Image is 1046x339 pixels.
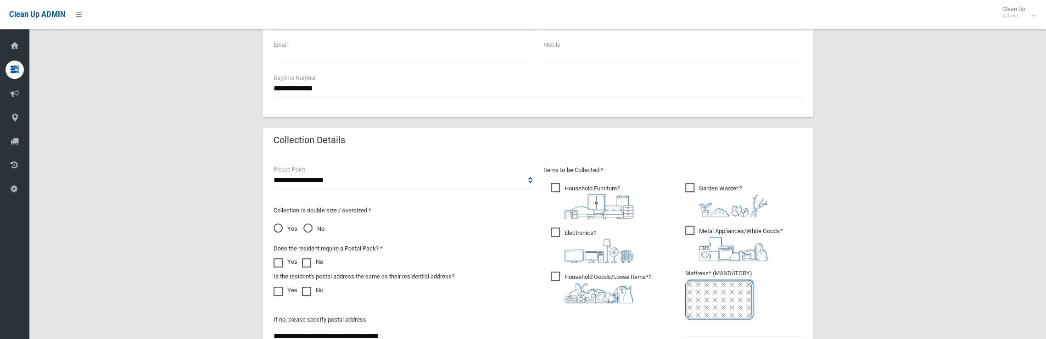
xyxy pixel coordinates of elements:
[685,183,768,217] span: Garden Waste*
[551,228,633,263] span: Electronics
[699,237,768,261] img: 36c1b0289cb1767239cdd3de9e694f19.png
[565,239,633,263] img: 394712a680b73dbc3d2a6a3a7ffe5a07.png
[9,10,65,19] span: Clean Up ADMIN
[699,194,768,217] img: 4fd8a5c772b2c999c83690221e5242e0.png
[543,165,802,176] p: Items to be Collected *
[565,185,633,219] i: ?
[565,194,633,219] img: aa9efdbe659d29b613fca23ba79d85cb.png
[565,273,651,303] i: ?
[565,283,633,303] img: b13cc3517677393f34c0a387616ef184.png
[699,185,768,217] i: ?
[274,205,532,216] p: Collection is double size / oversized *
[274,223,297,234] span: Yes
[685,270,802,320] span: Mattress* (MANDATORY)
[302,256,323,267] label: No
[274,256,297,267] label: Yes
[699,228,783,261] i: ?
[685,279,754,320] img: e7408bece873d2c1783593a074e5cb2f.png
[274,314,366,325] label: If no, please specify postal address
[274,271,454,282] label: Is the resident's postal address the same as their residential address?
[1002,12,1025,19] small: Admin
[302,285,323,296] label: No
[551,183,633,219] span: Household Furniture
[263,131,356,149] header: Collection Details
[274,243,383,254] label: Does the resident require a Postal Pack? *
[998,6,1035,19] span: Clean Up
[565,229,633,263] i: ?
[685,226,783,261] span: Metal Appliances/White Goods
[551,272,651,303] span: Household Goods/Loose Items*
[303,223,324,234] span: No
[274,285,297,296] label: Yes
